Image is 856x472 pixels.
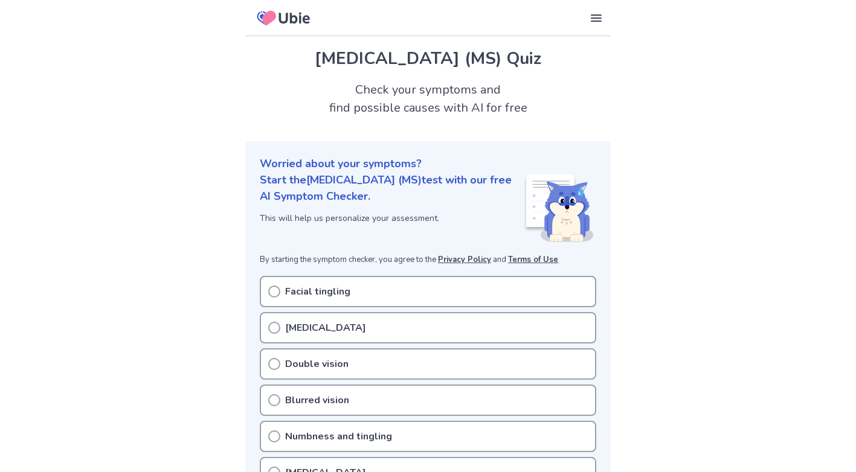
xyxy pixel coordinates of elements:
[285,393,349,407] p: Blurred vision
[285,429,392,444] p: Numbness and tingling
[285,321,366,335] p: [MEDICAL_DATA]
[285,284,350,299] p: Facial tingling
[260,46,596,71] h1: [MEDICAL_DATA] (MS) Quiz
[524,174,594,242] img: Shiba
[260,254,596,266] p: By starting the symptom checker, you agree to the and
[438,254,491,265] a: Privacy Policy
[245,81,611,117] h2: Check your symptoms and find possible causes with AI for free
[508,254,558,265] a: Terms of Use
[285,357,349,371] p: Double vision
[260,156,596,172] p: Worried about your symptoms?
[260,212,524,225] p: This will help us personalize your assessment.
[260,172,524,205] p: Start the [MEDICAL_DATA] (MS) test with our free AI Symptom Checker.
